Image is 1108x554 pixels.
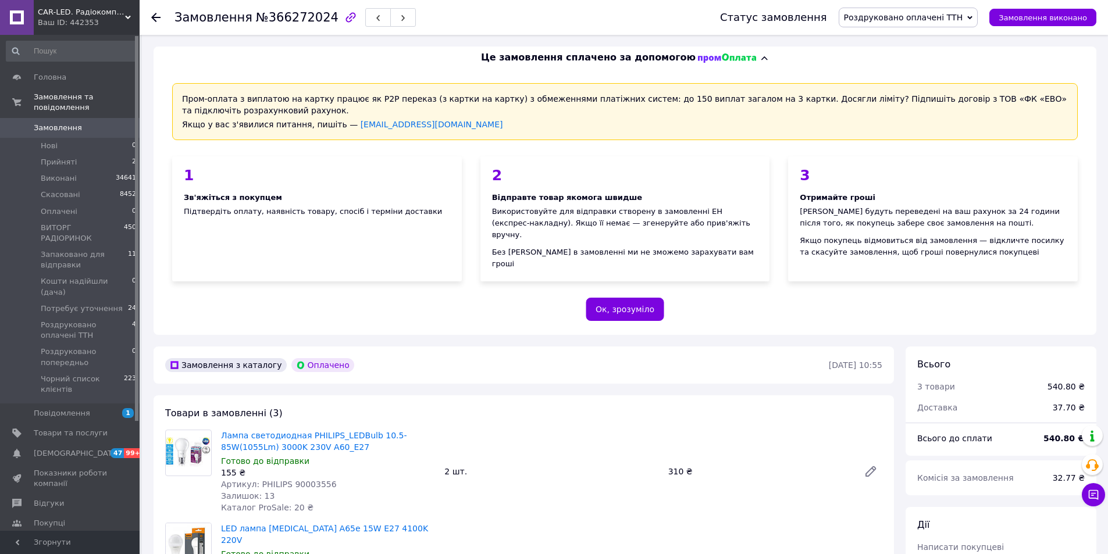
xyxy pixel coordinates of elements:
[174,10,252,24] span: Замовлення
[166,437,211,469] img: Лампа светодиодная PHILIPS_LEDBulb 10.5-85W(1055Lm) 3000K 230V A60_E27
[34,123,82,133] span: Замовлення
[132,141,136,151] span: 0
[165,358,287,372] div: Замовлення з каталогу
[172,156,462,281] div: Підтвердіть оплату, наявність товару, спосіб і терміни доставки
[800,235,1066,258] div: Якщо покупець відмовиться від замовлення — відкличте посилку та скасуйте замовлення, щоб гроші по...
[917,519,929,530] span: Дії
[917,473,1014,482] span: Комісія за замовлення
[291,358,354,372] div: Оплачено
[124,448,143,458] span: 99+
[1043,434,1085,443] b: 540.80 ₴
[664,463,854,480] div: 310 ₴
[361,120,503,129] a: [EMAIL_ADDRESS][DOMAIN_NAME]
[859,460,882,483] a: Редагувати
[999,13,1087,22] span: Замовлення виконано
[41,303,123,314] span: Потребує уточнення
[132,346,136,367] span: 0
[221,503,313,512] span: Каталог ProSale: 20 ₴
[34,428,108,438] span: Товари та послуги
[1082,483,1105,506] button: Чат з покупцем
[492,193,642,202] span: Відправте товар якомога швидше
[184,193,282,202] span: Зв'яжіться з покупцем
[34,518,65,528] span: Покупці
[917,359,950,370] span: Всього
[128,303,136,314] span: 24
[492,168,758,183] div: 2
[34,498,64,509] span: Відгуки
[128,249,136,270] span: 11
[586,298,664,321] button: Ок, зрозуміло
[111,448,124,458] span: 47
[917,434,992,443] span: Всього до сплати
[492,206,758,241] div: Використовуйте для відправки створену в замовленні ЕН (експрес-накладну). Якщо її немає — згенеру...
[829,360,882,370] time: [DATE] 10:55
[800,193,875,202] span: Отримайте гроші
[41,223,124,244] span: ВИТОРГ РАДІОРИНОК
[38,7,125,17] span: CAR-LED. Радіокомпоненти та LED освітлення.
[38,17,140,28] div: Ваш ID: 442353
[41,374,124,395] span: Чорний список клієнтів
[34,408,90,419] span: Повідомлення
[124,374,136,395] span: 223
[221,456,309,466] span: Готово до відправки
[41,173,77,184] span: Виконані
[917,382,955,391] span: 3 товари
[221,431,407,452] a: Лампа светодиодная PHILIPS_LEDBulb 10.5-85W(1055Lm) 3000K 230V A60_E27
[165,408,283,419] span: Товари в замовленні (3)
[221,467,435,478] div: 155 ₴
[41,190,80,200] span: Скасовані
[1053,473,1085,482] span: 32.77 ₴
[34,448,120,459] span: [DEMOGRAPHIC_DATA]
[151,12,161,23] div: Повернутися назад
[917,403,957,412] span: Доставка
[221,524,428,545] a: LED лампа [MEDICAL_DATA] A65e 15W E27 4100K 220V
[41,320,132,341] span: Роздруковано оплачені ТТН
[221,491,275,501] span: Залишок: 13
[41,276,132,297] span: Кошти надійшли (дача)
[184,168,450,183] div: 1
[41,206,77,217] span: Оплачені
[120,190,136,200] span: 8452
[481,51,696,65] span: Це замовлення сплачено за допомогою
[989,9,1096,26] button: Замовлення виконано
[122,408,134,418] span: 1
[132,157,136,167] span: 2
[132,276,136,297] span: 0
[256,10,339,24] span: №366272024
[1046,395,1092,420] div: 37.70 ₴
[720,12,827,23] div: Статус замовлення
[34,72,66,83] span: Головна
[6,41,137,62] input: Пошук
[800,206,1066,229] div: [PERSON_NAME] будуть переведені на ваш рахунок за 24 години після того, як покупець забере своє з...
[844,13,963,22] span: Роздруковано оплачені ТТН
[41,141,58,151] span: Нові
[124,223,136,244] span: 450
[34,92,140,113] span: Замовлення та повідомлення
[41,346,132,367] span: Роздруковано попередньо
[917,542,1004,552] span: Написати покупцеві
[440,463,663,480] div: 2 шт.
[800,168,1066,183] div: 3
[182,119,1068,130] div: Якщо у вас з'явилися питання, пишіть —
[116,173,136,184] span: 34641
[172,83,1078,140] div: Пром-оплата з виплатою на картку працює як P2P переказ (з картки на картку) з обмеженнями платіжн...
[41,157,77,167] span: Прийняті
[221,480,337,489] span: Артикул: PHILIPS 90003556
[132,206,136,217] span: 0
[34,468,108,489] span: Показники роботи компанії
[132,320,136,341] span: 4
[1048,381,1085,392] div: 540.80 ₴
[41,249,128,270] span: Запаковано для відправки
[492,246,758,270] div: Без [PERSON_NAME] в замовленні ми не зможемо зарахувати вам гроші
